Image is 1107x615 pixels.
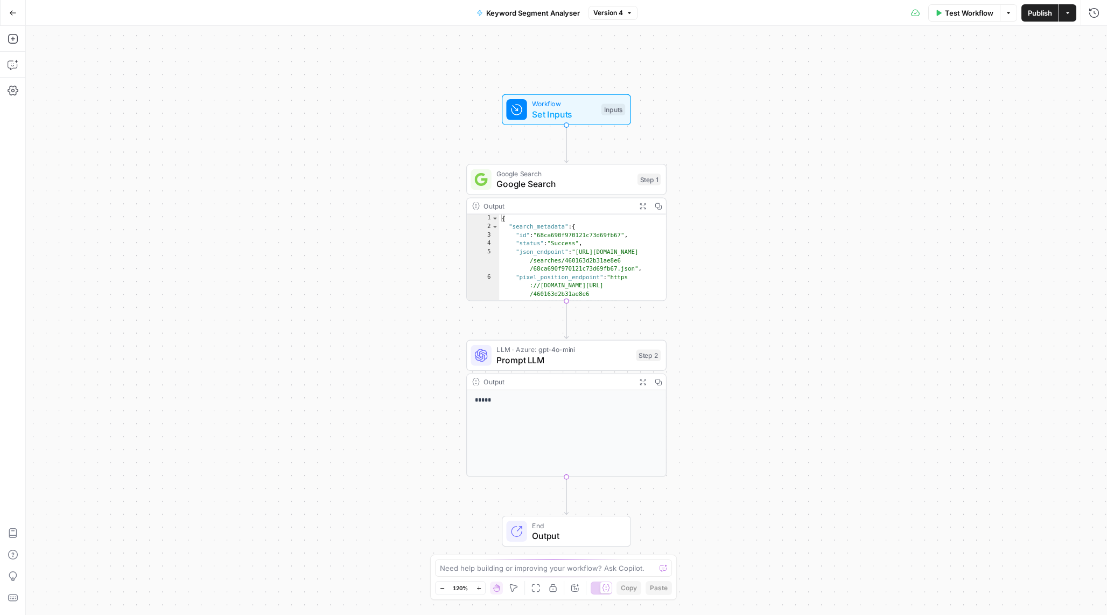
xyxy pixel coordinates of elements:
[616,581,641,595] button: Copy
[496,354,631,367] span: Prompt LLM
[564,301,568,339] g: Edge from step_1 to step_2
[492,215,499,223] span: Toggle code folding, rows 1 through 390
[1021,4,1059,22] button: Publish
[564,125,568,163] g: Edge from start to step_1
[467,223,499,231] div: 2
[496,344,631,355] span: LLM · Azure: gpt-4o-mini
[532,520,620,530] span: End
[466,340,667,477] div: LLM · Azure: gpt-4o-miniPrompt LLMStep 2Output*****
[486,8,580,18] span: Keyword Segment Analyser
[928,4,1000,22] button: Test Workflow
[637,174,661,185] div: Step 1
[467,231,499,240] div: 3
[467,248,499,273] div: 5
[646,581,672,595] button: Paste
[466,164,667,301] div: Google SearchGoogle SearchStep 1Output{ "search_metadata":{ "id":"68ca690f970121c73d69fb67", "sta...
[650,583,668,593] span: Paste
[467,240,499,248] div: 4
[1028,8,1052,18] span: Publish
[466,94,667,126] div: WorkflowSet InputsInputs
[593,8,623,18] span: Version 4
[636,350,661,362] div: Step 2
[484,377,631,387] div: Output
[588,6,637,20] button: Version 4
[564,477,568,515] g: Edge from step_2 to end
[532,529,620,542] span: Output
[496,169,632,179] span: Google Search
[453,584,468,592] span: 120%
[945,8,993,18] span: Test Workflow
[601,104,625,116] div: Inputs
[466,516,667,547] div: EndOutput
[621,583,637,593] span: Copy
[470,4,586,22] button: Keyword Segment Analyser
[532,99,596,109] span: Workflow
[532,108,596,121] span: Set Inputs
[467,215,499,223] div: 1
[467,273,499,315] div: 6
[496,177,632,190] span: Google Search
[484,201,631,211] div: Output
[492,223,499,231] span: Toggle code folding, rows 2 through 12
